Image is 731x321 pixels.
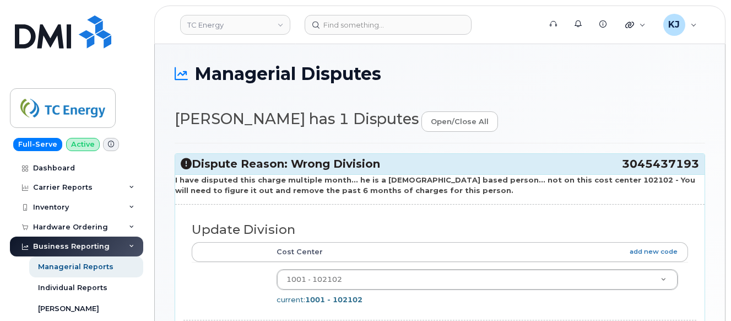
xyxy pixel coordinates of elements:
[277,295,362,304] span: current:
[622,157,699,172] span: 3045437193
[421,111,498,132] a: open/close all
[175,64,705,83] h1: Managerial Disputes
[630,247,678,256] a: add new code
[305,295,362,304] strong: 1001 - 102102
[181,157,699,172] h3: Dispute Reason: Wrong Division
[175,111,705,132] h2: [PERSON_NAME] has 1 Disputes
[277,270,678,290] a: 1001 - 102102
[267,242,688,262] th: Cost Center
[192,223,688,237] h3: Update Division
[175,175,695,195] strong: I have disputed this charge multiple month... he is a [DEMOGRAPHIC_DATA] based person... not on t...
[286,275,342,283] span: 1001 - 102102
